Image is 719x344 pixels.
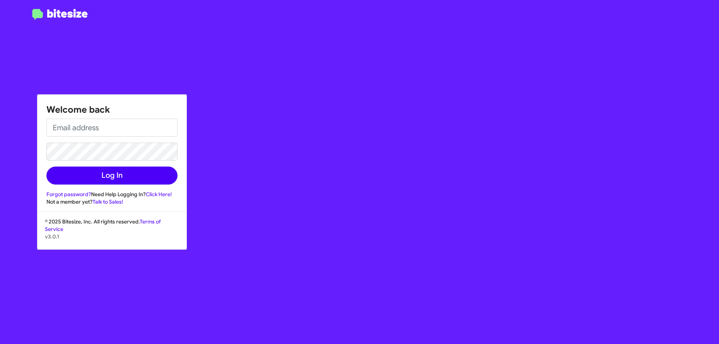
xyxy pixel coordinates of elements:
[37,218,186,249] div: © 2025 Bitesize, Inc. All rights reserved.
[46,198,178,206] div: Not a member yet?
[46,191,178,198] div: Need Help Logging In?
[45,233,179,240] p: v3.0.1
[92,198,123,205] a: Talk to Sales!
[46,191,91,198] a: Forgot password?
[46,167,178,185] button: Log In
[46,104,178,116] h1: Welcome back
[146,191,172,198] a: Click Here!
[46,119,178,137] input: Email address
